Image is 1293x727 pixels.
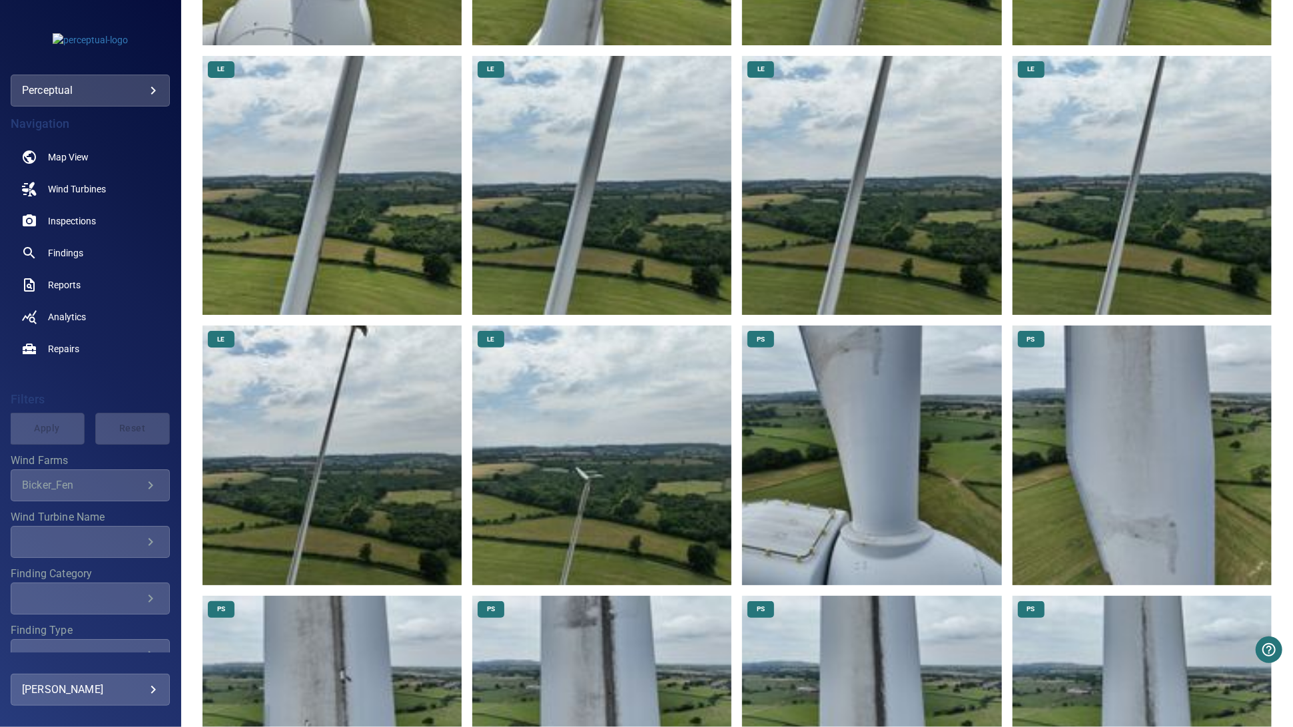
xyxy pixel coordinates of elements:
span: LE [209,335,232,344]
span: PS [479,605,503,614]
h4: Navigation [11,117,170,130]
div: Wind Farms [11,469,170,501]
img: perceptual-logo [53,33,128,47]
span: Inspections [48,214,96,228]
span: PS [1019,605,1043,614]
span: Reports [48,278,81,292]
span: Wind Turbines [48,182,106,196]
div: Bicker_Fen [22,479,143,491]
a: inspections noActive [11,205,170,237]
div: perceptual [22,80,159,101]
div: Finding Category [11,583,170,614]
h4: Filters [11,393,170,406]
span: LE [480,335,503,344]
label: Finding Category [11,569,170,579]
a: analytics noActive [11,301,170,333]
label: Finding Type [11,625,170,636]
span: PS [1019,335,1043,344]
div: perceptual [11,75,170,107]
span: PS [749,335,773,344]
a: repairs noActive [11,333,170,365]
label: Wind Turbine Name [11,512,170,523]
div: [PERSON_NAME] [22,679,159,700]
span: PS [749,605,773,614]
span: Repairs [48,342,79,356]
a: map noActive [11,141,170,173]
span: Map View [48,150,89,164]
div: Wind Turbine Name [11,526,170,558]
span: LE [480,65,503,74]
span: Analytics [48,310,86,324]
span: LE [1019,65,1043,74]
span: Findings [48,246,83,260]
div: Finding Type [11,639,170,671]
span: PS [209,605,233,614]
a: windturbines noActive [11,173,170,205]
span: LE [209,65,232,74]
a: findings noActive [11,237,170,269]
span: LE [749,65,773,74]
a: reports noActive [11,269,170,301]
label: Wind Farms [11,455,170,466]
